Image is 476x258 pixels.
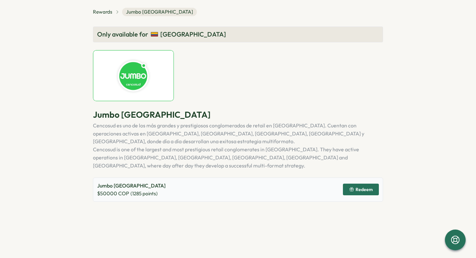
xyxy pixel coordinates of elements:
span: $ 50000 COP [97,189,129,198]
a: Rewards [93,8,112,16]
button: Redeem [343,184,379,195]
span: Cencosud is one of the largest and most prestigious retail conglomerates in [GEOGRAPHIC_DATA]. Th... [93,146,359,169]
p: Jumbo [GEOGRAPHIC_DATA] [97,182,165,190]
span: Redeem [356,187,373,192]
img: Jumbo Colombia [93,50,174,101]
p: Jumbo [GEOGRAPHIC_DATA] [93,109,383,120]
span: Cencosud es uno de los más grandes y prestigiosos conglomerados de retail en [GEOGRAPHIC_DATA]. C... [93,122,364,145]
span: Jumbo [GEOGRAPHIC_DATA] [122,8,197,16]
span: Only available for [97,29,148,39]
img: Colombia [151,30,158,38]
span: [GEOGRAPHIC_DATA] [160,29,226,39]
span: ( 1285 points) [130,190,158,197]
